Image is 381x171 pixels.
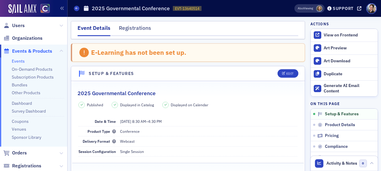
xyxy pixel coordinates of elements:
a: Organizations [3,35,43,42]
span: Registrations [12,163,41,169]
time: 8:30 AM [132,119,146,124]
a: Art Preview [311,42,378,54]
a: View Homepage [36,4,50,14]
span: Displayed on Calendar [171,102,208,107]
button: Generate AI Email Content [311,80,378,97]
a: Coupons [12,119,29,124]
span: Product Details [325,122,355,128]
h4: On this page [310,101,378,106]
a: On-Demand Products [12,67,52,72]
a: Events & Products [3,48,52,54]
h4: Setup & Features [88,70,134,77]
div: Generate AI Email Content [324,83,374,94]
span: Viewing [298,6,313,11]
div: Art Download [324,58,374,64]
span: Single Session [120,149,144,154]
span: E-Learning [325,155,346,160]
h1: 2025 Governmental Conference [92,5,170,12]
span: Published [87,102,103,107]
a: Events [12,58,25,64]
a: Survey Dashboard [12,108,46,114]
div: View on Frontend [324,33,374,38]
h4: Actions [310,21,329,26]
span: [DATE] [120,119,131,124]
button: Duplicate [311,67,378,80]
span: Displayed in Catalog [120,102,154,107]
a: Sponsor Library [12,135,41,140]
button: Edit [278,69,298,78]
span: Conference [120,129,140,134]
div: Also [298,6,303,10]
span: 0 [359,160,367,167]
div: Registrations [119,24,151,35]
span: Activity & Notes [326,160,357,166]
a: View on Frontend [311,29,378,42]
span: EVT-13640514 [175,6,199,11]
span: Users [12,22,25,29]
a: Registrations [3,163,41,169]
span: Product Type [87,129,116,134]
a: Dashboard [12,101,32,106]
span: Profile [366,3,377,14]
div: Duplicate [324,71,374,77]
div: Art Preview [324,45,374,51]
a: Venues [12,126,26,132]
span: Pricing [325,133,339,138]
a: Art Download [311,54,378,67]
div: E-Learning has not been set up. [91,48,186,56]
div: Edit [286,72,294,75]
span: Setup & Features [325,111,359,117]
span: Lindsay Moore [316,5,322,12]
a: Other Products [12,90,40,95]
div: Event Details [78,24,110,36]
img: SailAMX [40,4,50,13]
span: Session Configuration [78,149,116,154]
span: Organizations [12,35,43,42]
span: Events & Products [12,48,52,54]
span: – [120,119,162,124]
h2: 2025 Governmental Conference [78,89,156,97]
img: SailAMX [8,4,36,14]
span: Webcast [120,139,135,144]
time: 4:30 PM [148,119,162,124]
div: Support [333,6,354,11]
a: Users [3,22,25,29]
span: Date & Time [95,119,116,124]
span: Delivery Format [83,139,116,144]
span: Compliance [325,144,348,149]
a: Orders [3,150,27,156]
span: Orders [12,150,27,156]
a: Bundles [12,82,27,88]
a: Subscription Products [12,74,54,80]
